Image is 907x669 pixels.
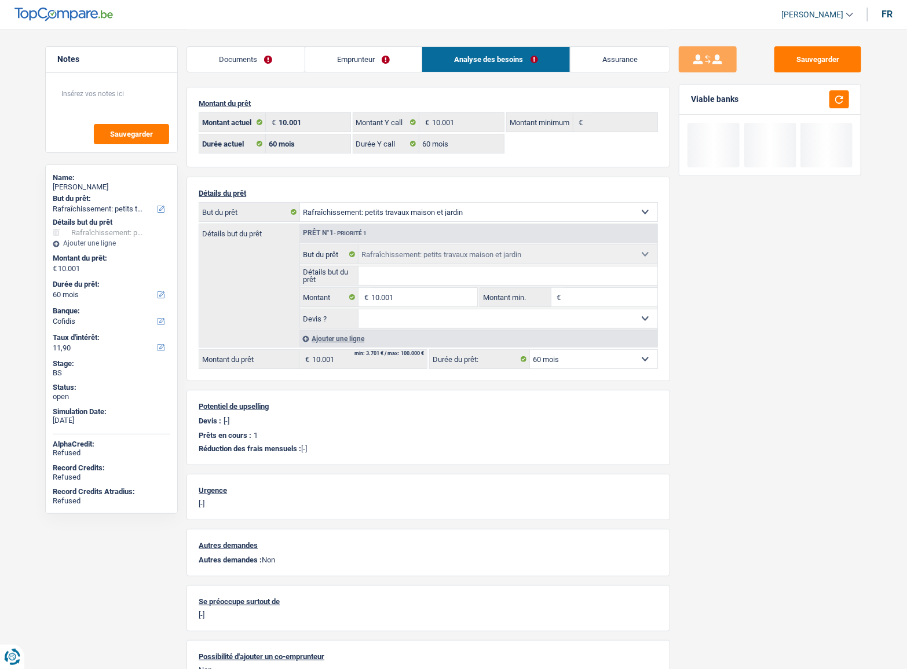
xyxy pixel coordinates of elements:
[299,330,657,347] div: Ajouter une ligne
[354,351,424,356] div: min: 3.701 € / max: 100.000 €
[53,280,168,289] label: Durée du prêt:
[199,402,658,411] p: Potentiel de upselling
[774,46,861,72] button: Sauvegarder
[199,189,658,198] p: Détails du prêt
[199,555,262,564] span: Autres demandes :
[691,94,738,104] div: Viable banks
[57,54,166,64] h5: Notes
[507,113,573,131] label: Montant minimum
[53,264,57,273] span: €
[199,113,266,131] label: Montant actuel
[199,597,658,606] p: Se préoccupe surtout de
[53,416,170,425] div: [DATE]
[53,496,170,506] div: Refused
[53,368,170,378] div: BS
[573,113,586,131] span: €
[53,383,170,392] div: Status:
[94,124,169,144] button: Sauvegarder
[199,99,658,108] p: Montant du prêt
[353,134,420,153] label: Durée Y call
[53,448,170,458] div: Refused
[199,486,658,495] p: Urgence
[480,288,551,306] label: Montant min.
[300,309,359,328] label: Devis ?
[422,47,570,72] a: Analyse des besoins
[53,218,170,227] div: Détails but du prêt
[419,113,432,131] span: €
[53,392,170,401] div: open
[199,224,299,237] label: Détails but du prêt
[300,245,359,264] label: But du prêt
[53,487,170,496] div: Record Credits Atradius:
[53,306,168,316] label: Banque:
[772,5,853,24] a: [PERSON_NAME]
[199,416,221,425] p: Devis :
[305,47,422,72] a: Emprunteur
[199,350,299,368] label: Montant du prêt
[53,407,170,416] div: Simulation Date:
[14,8,113,21] img: TopCompare Logo
[53,254,168,263] label: Montant du prêt:
[53,440,170,449] div: AlphaCredit:
[199,610,658,619] p: [-]
[199,555,658,564] p: Non
[53,239,170,247] div: Ajouter une ligne
[570,47,670,72] a: Assurance
[53,194,168,203] label: But du prêt:
[199,444,658,453] p: [-]
[110,130,153,138] span: Sauvegarder
[199,431,251,440] p: Prêts en cours :
[551,288,564,306] span: €
[430,350,530,368] label: Durée du prêt:
[187,47,305,72] a: Documents
[53,173,170,182] div: Name:
[199,203,300,221] label: But du prêt
[53,473,170,482] div: Refused
[300,229,370,237] div: Prêt n°1
[199,652,658,661] p: Possibilité d'ajouter un co-emprunteur
[334,230,367,236] span: - Priorité 1
[199,444,301,453] span: Réduction des frais mensuels :
[300,288,359,306] label: Montant
[353,113,420,131] label: Montant Y call
[781,10,843,20] span: [PERSON_NAME]
[53,359,170,368] div: Stage:
[199,541,658,550] p: Autres demandes
[199,499,658,508] p: [-]
[882,9,893,20] div: fr
[299,350,312,368] span: €
[199,134,266,153] label: Durée actuel
[53,463,170,473] div: Record Credits:
[53,333,168,342] label: Taux d'intérêt:
[254,431,258,440] p: 1
[53,182,170,192] div: [PERSON_NAME]
[300,266,359,285] label: Détails but du prêt
[224,416,229,425] p: [-]
[266,113,279,131] span: €
[359,288,371,306] span: €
